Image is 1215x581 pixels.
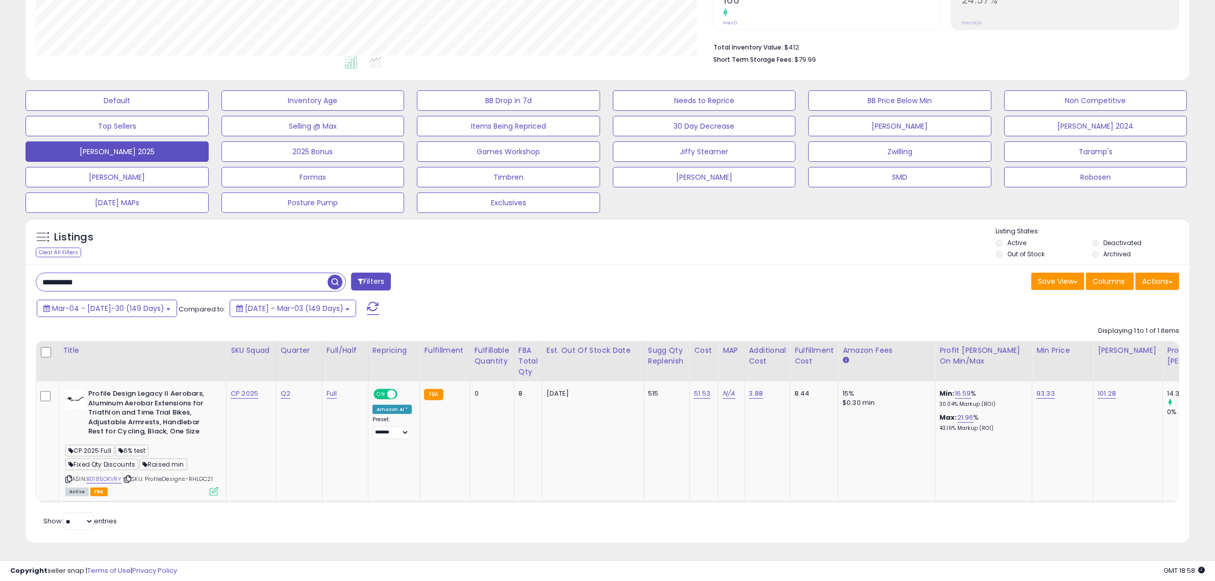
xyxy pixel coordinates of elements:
div: seller snap | | [10,566,177,576]
div: Profit [PERSON_NAME] on Min/Max [939,345,1028,367]
div: 8 [518,389,534,398]
button: 30 Day Decrease [613,116,796,136]
p: 30.04% Markup (ROI) [939,401,1024,408]
h5: Listings [54,230,93,245]
div: Full/Half [327,345,364,356]
div: 15% [842,389,927,398]
button: Columns [1086,273,1134,290]
b: Total Inventory Value: [713,43,783,52]
div: Fulfillment Cost [795,345,834,367]
a: 3.88 [749,389,763,399]
div: Preset: [373,416,412,439]
small: Prev: N/A [962,20,982,26]
div: [PERSON_NAME] [1098,345,1158,356]
div: 0 [475,389,506,398]
div: Clear All Filters [36,248,81,257]
span: Raised min [139,458,187,470]
button: Posture Pump [221,192,405,213]
span: 6% test [115,445,148,456]
a: B0185OKVRY [86,475,121,483]
div: Min Price [1036,345,1089,356]
th: CSV column name: cust_attr_10_Quarter [276,341,322,381]
label: Deactivated [1104,238,1142,247]
span: Columns [1093,276,1125,286]
a: Terms of Use [87,566,131,575]
div: Additional Cost [749,345,786,367]
small: Prev: 0 [723,20,737,26]
a: 16.59 [955,389,971,399]
small: FBA [424,389,443,400]
button: Jiffy Steamer [613,141,796,162]
li: $412 [713,40,1172,53]
button: Save View [1031,273,1084,290]
div: Fulfillment [424,345,465,356]
div: 515 [648,389,682,398]
img: 219h7EsWkLL._SL40_.jpg [65,389,86,409]
div: Est. Out Of Stock Date [547,345,639,356]
button: Selling @ Max [221,116,405,136]
button: SMD [808,167,991,187]
button: [PERSON_NAME] 2025 [26,141,209,162]
button: Filters [351,273,391,290]
span: Fixed Qty Discounts [65,458,138,470]
span: OFF [395,390,412,399]
span: Show: entries [43,516,117,526]
span: FBA [90,488,108,496]
button: Non Competitive [1004,90,1187,111]
div: ASIN: [65,389,218,495]
button: [PERSON_NAME] [26,167,209,187]
button: Items Being Repriced [417,116,600,136]
button: Zwilling [808,141,991,162]
div: Displaying 1 to 1 of 1 items [1098,326,1179,336]
th: Please note that this number is a calculation based on your required days of coverage and your ve... [643,341,690,381]
div: Cost [694,345,714,356]
button: Actions [1135,273,1179,290]
button: BB Price Below Min [808,90,991,111]
a: Privacy Policy [132,566,177,575]
a: 51.53 [694,389,710,399]
a: Q2 [281,389,290,399]
button: [DATE] MAPs [26,192,209,213]
label: Archived [1104,250,1131,258]
button: Inventory Age [221,90,405,111]
div: $0.30 min [842,398,927,407]
button: Formax [221,167,405,187]
span: CP 2025 Full [65,445,114,456]
label: Out of Stock [1007,250,1045,258]
p: 43.16% Markup (ROI) [939,425,1024,432]
button: Taramp's [1004,141,1187,162]
a: Full [327,389,337,399]
button: BB Drop in 7d [417,90,600,111]
b: Min: [939,389,955,398]
div: MAP [723,345,740,356]
button: Needs to Reprice [613,90,796,111]
a: CP 2025 [231,389,258,399]
label: Active [1007,238,1026,247]
button: Mar-04 - [DATE]-30 (149 Days) [37,300,177,317]
span: Compared to: [179,304,226,314]
button: Default [26,90,209,111]
a: 93.33 [1036,389,1055,399]
span: Mar-04 - [DATE]-30 (149 Days) [52,303,164,313]
button: Exclusives [417,192,600,213]
a: N/A [723,389,735,399]
div: % [939,413,1024,432]
span: ON [375,390,387,399]
div: 8.44 [795,389,830,398]
div: Quarter [281,345,318,356]
span: 2025-09-17 18:58 GMT [1163,566,1205,575]
button: Games Workshop [417,141,600,162]
div: FBA Total Qty [518,345,538,377]
b: Profile Design Legacy II Aerobars, Aluminum Aerobar Extensions for Triathlon and Time Trial Bikes... [88,389,212,439]
strong: Copyright [10,566,47,575]
b: Short Term Storage Fees: [713,55,793,64]
div: Title [63,345,222,356]
div: Amazon Fees [842,345,931,356]
button: Robosen [1004,167,1187,187]
button: [PERSON_NAME] 2024 [1004,116,1187,136]
a: 101.28 [1098,389,1116,399]
b: Max: [939,413,957,422]
button: [DATE] - Mar-03 (149 Days) [230,300,356,317]
th: CSV column name: cust_attr_8_SKU Squad [227,341,277,381]
div: Sugg Qty Replenish [648,345,686,367]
